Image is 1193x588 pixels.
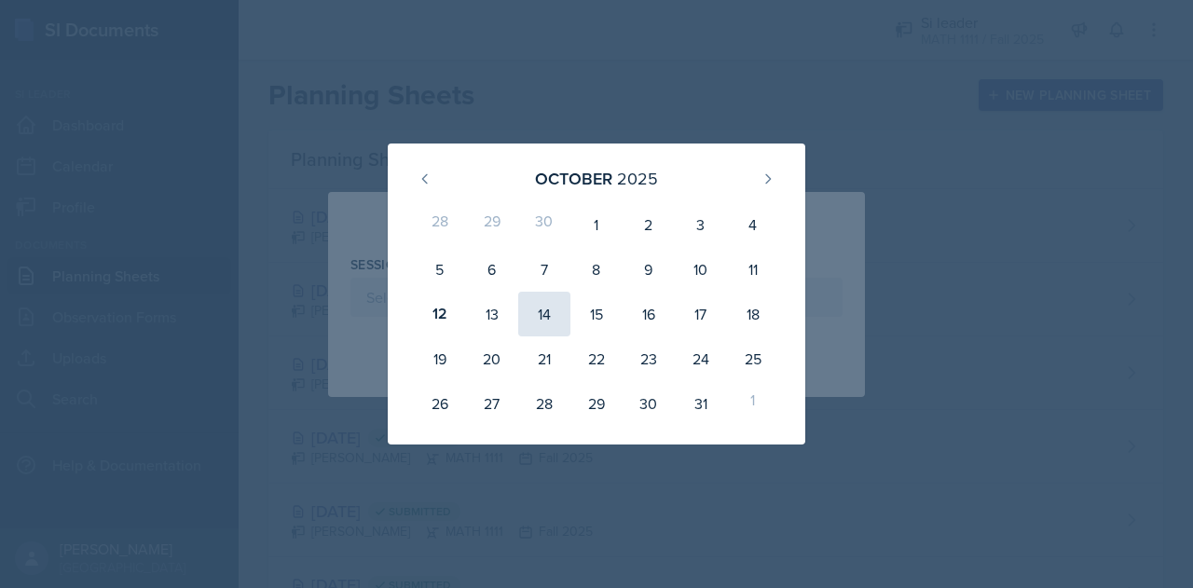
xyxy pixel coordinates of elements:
div: 30 [623,381,675,426]
div: 29 [466,202,518,247]
div: 15 [570,292,623,336]
div: 12 [414,292,466,336]
div: 5 [414,247,466,292]
div: 10 [675,247,727,292]
div: 2 [623,202,675,247]
div: 18 [727,292,779,336]
div: 17 [675,292,727,336]
div: 28 [414,202,466,247]
div: 24 [675,336,727,381]
div: 4 [727,202,779,247]
div: 19 [414,336,466,381]
div: 6 [466,247,518,292]
div: 9 [623,247,675,292]
div: 14 [518,292,570,336]
div: 21 [518,336,570,381]
div: 30 [518,202,570,247]
div: 11 [727,247,779,292]
div: 20 [466,336,518,381]
div: 22 [570,336,623,381]
div: 16 [623,292,675,336]
div: 8 [570,247,623,292]
div: 3 [675,202,727,247]
div: 31 [675,381,727,426]
div: 26 [414,381,466,426]
div: 25 [727,336,779,381]
div: 13 [466,292,518,336]
div: 1 [570,202,623,247]
div: 1 [727,381,779,426]
div: 29 [570,381,623,426]
div: 23 [623,336,675,381]
div: 2025 [617,166,658,191]
div: October [535,166,612,191]
div: 7 [518,247,570,292]
div: 28 [518,381,570,426]
div: 27 [466,381,518,426]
